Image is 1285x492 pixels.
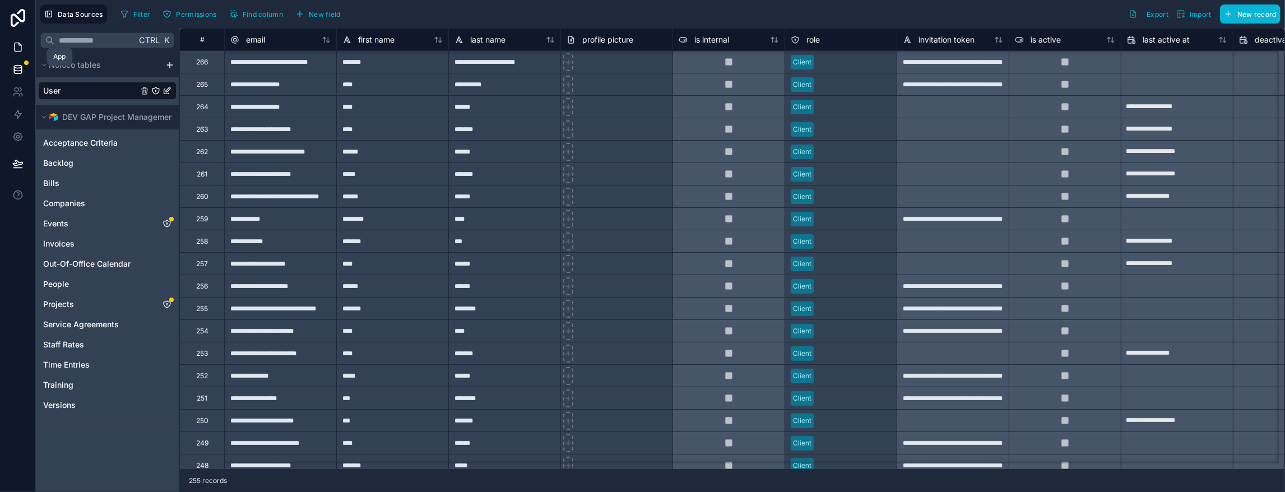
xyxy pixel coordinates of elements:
[793,259,811,269] div: Client
[53,52,66,61] div: App
[582,34,633,45] span: profile picture
[806,34,820,45] span: role
[309,10,341,18] span: New field
[1031,34,1061,45] span: is active
[196,439,208,448] div: 249
[793,57,811,67] div: Client
[793,281,811,291] div: Client
[358,34,395,45] span: first name
[196,327,208,336] div: 254
[1125,4,1172,24] button: Export
[1172,4,1216,24] button: Import
[189,476,227,485] span: 255 records
[243,10,283,18] span: Find column
[196,282,208,291] div: 256
[793,147,811,157] div: Client
[197,394,207,403] div: 251
[58,10,103,18] span: Data Sources
[1147,10,1168,18] span: Export
[196,416,208,425] div: 250
[694,34,729,45] span: is internal
[793,438,811,448] div: Client
[159,6,225,22] a: Permissions
[793,80,811,90] div: Client
[196,304,208,313] div: 255
[793,393,811,403] div: Client
[188,35,216,44] div: #
[196,58,208,67] div: 266
[1237,10,1277,18] span: New record
[196,349,208,358] div: 253
[116,6,155,22] button: Filter
[793,169,811,179] div: Client
[1190,10,1212,18] span: Import
[196,461,208,470] div: 248
[793,236,811,247] div: Client
[197,170,207,179] div: 261
[196,215,208,224] div: 259
[138,33,161,47] span: Ctrl
[793,349,811,359] div: Client
[1216,4,1281,24] a: New record
[470,34,505,45] span: last name
[196,192,208,201] div: 260
[196,147,208,156] div: 262
[793,371,811,381] div: Client
[196,80,208,89] div: 265
[793,416,811,426] div: Client
[793,124,811,134] div: Client
[133,10,151,18] span: Filter
[793,102,811,112] div: Client
[1143,34,1190,45] span: last active at
[163,36,170,44] span: K
[793,214,811,224] div: Client
[918,34,975,45] span: invitation token
[246,34,265,45] span: email
[176,10,216,18] span: Permissions
[793,461,811,471] div: Client
[793,326,811,336] div: Client
[196,103,208,112] div: 264
[159,6,220,22] button: Permissions
[196,259,208,268] div: 257
[291,6,345,22] button: New field
[196,237,208,246] div: 258
[1220,4,1281,24] button: New record
[40,4,107,24] button: Data Sources
[793,192,811,202] div: Client
[225,6,287,22] button: Find column
[196,125,208,134] div: 263
[196,372,208,380] div: 252
[793,304,811,314] div: Client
